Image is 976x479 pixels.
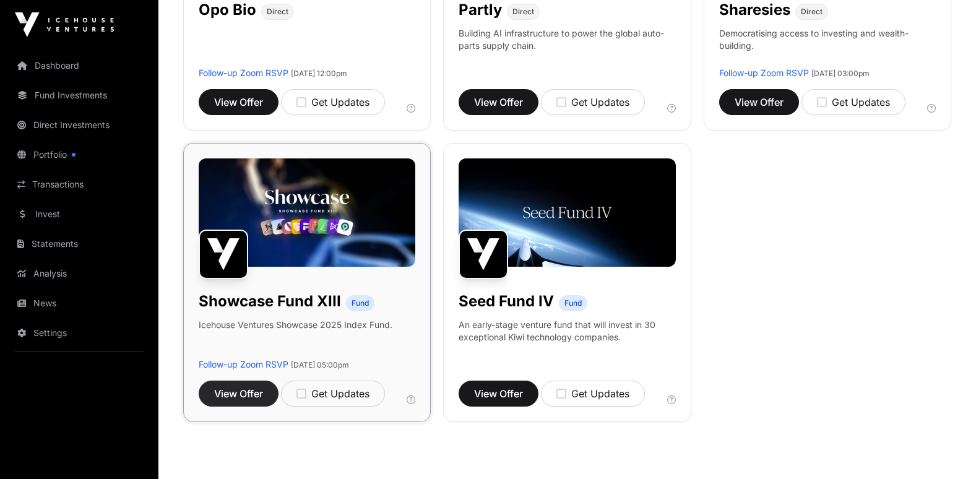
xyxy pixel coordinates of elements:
iframe: Chat Widget [914,420,976,479]
span: [DATE] 05:00pm [291,360,349,369]
a: Settings [10,319,149,347]
img: Icehouse Ventures Logo [15,12,114,37]
span: View Offer [474,95,523,110]
a: Dashboard [10,52,149,79]
button: View Offer [719,89,799,115]
button: Get Updates [541,381,645,407]
p: Icehouse Ventures Showcase 2025 Index Fund. [199,319,392,331]
button: View Offer [459,381,538,407]
a: Direct Investments [10,111,149,139]
span: View Offer [214,95,263,110]
button: Get Updates [281,89,385,115]
span: Direct [267,7,288,17]
span: [DATE] 03:00pm [811,69,870,78]
div: Get Updates [296,386,369,401]
span: Direct [512,7,534,17]
button: View Offer [199,381,279,407]
button: View Offer [199,89,279,115]
div: Get Updates [556,95,629,110]
button: Get Updates [801,89,905,115]
div: Get Updates [817,95,890,110]
a: Transactions [10,171,149,198]
div: Get Updates [296,95,369,110]
h1: Showcase Fund XIII [199,291,341,311]
img: Seed Fund IV [459,230,508,279]
img: Showcase-Fund-Banner-1.jpg [199,158,415,267]
a: Follow-up Zoom RSVP [199,67,288,78]
span: [DATE] 12:00pm [291,69,347,78]
img: Showcase Fund XIII [199,230,248,279]
a: Follow-up Zoom RSVP [719,67,809,78]
a: Portfolio [10,141,149,168]
a: Analysis [10,260,149,287]
button: Get Updates [281,381,385,407]
a: Follow-up Zoom RSVP [199,359,288,369]
div: Get Updates [556,386,629,401]
span: View Offer [735,95,784,110]
span: Direct [801,7,823,17]
a: Invest [10,201,149,228]
span: Fund [352,298,369,308]
p: An early-stage venture fund that will invest in 30 exceptional Kiwi technology companies. [459,319,675,343]
span: Fund [564,298,582,308]
p: Democratising access to investing and wealth-building. [719,27,936,67]
h1: Seed Fund IV [459,291,554,311]
a: News [10,290,149,317]
span: View Offer [214,386,263,401]
button: Get Updates [541,89,645,115]
a: Statements [10,230,149,257]
button: View Offer [459,89,538,115]
p: Building AI infrastructure to power the global auto-parts supply chain. [459,27,675,67]
span: View Offer [474,386,523,401]
img: Seed-Fund-4_Banner.jpg [459,158,675,267]
a: Fund Investments [10,82,149,109]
